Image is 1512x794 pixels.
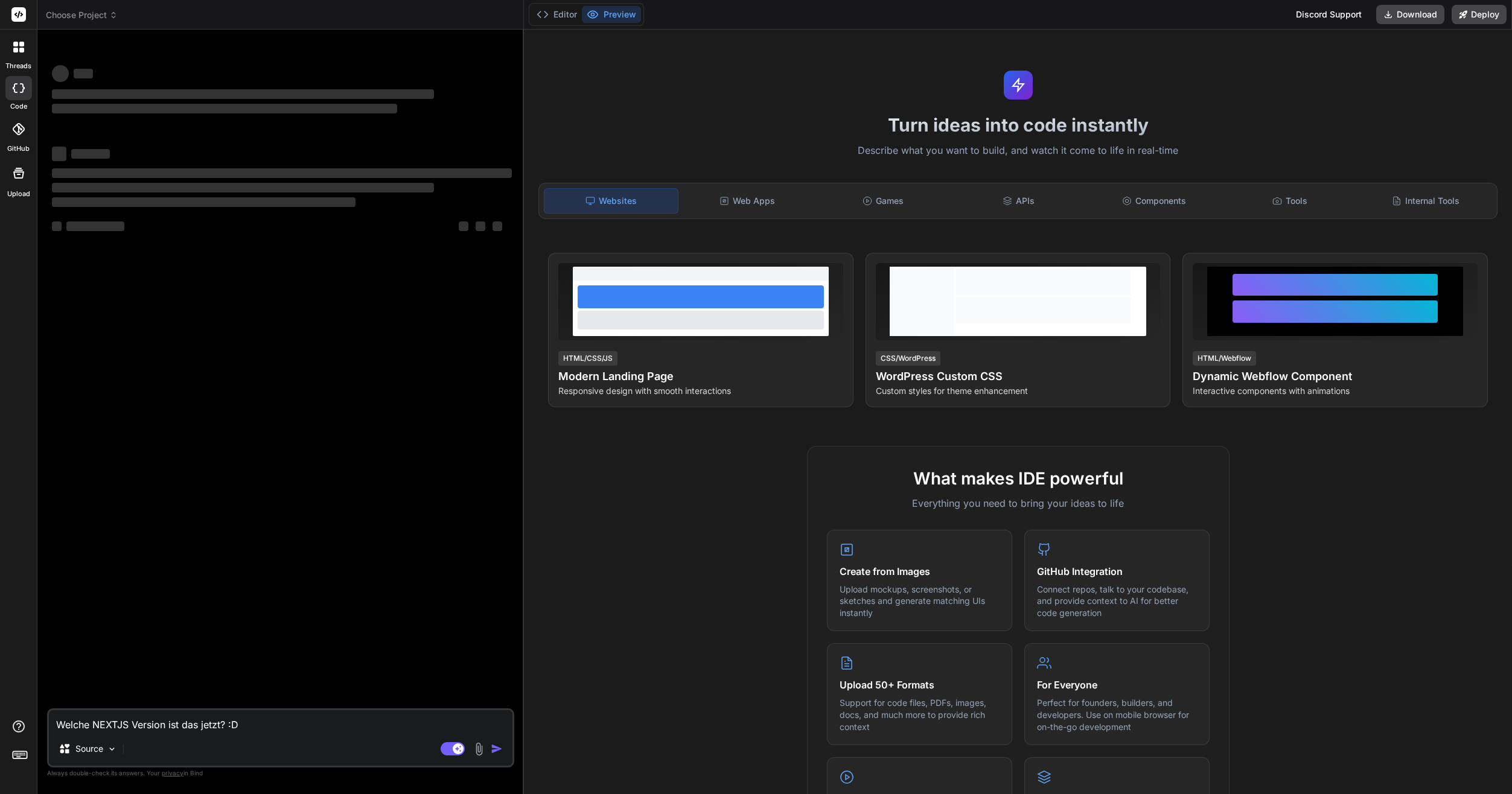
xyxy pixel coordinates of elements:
button: Editor [532,6,582,23]
span: ‌ [52,89,434,99]
div: HTML/CSS/JS [558,351,617,366]
span: ‌ [66,221,124,231]
span: ‌ [52,168,512,178]
h1: Turn ideas into code instantly [531,114,1505,136]
h4: Modern Landing Page [558,368,843,385]
span: ‌ [52,147,66,161]
h2: What makes IDE powerful [827,466,1210,491]
div: Components [1088,188,1221,214]
span: ‌ [52,197,356,207]
div: Games [817,188,950,214]
p: Custom styles for theme enhancement [876,385,1161,397]
div: CSS/WordPress [876,351,940,366]
span: ‌ [71,149,110,159]
span: ‌ [52,221,62,231]
p: Support for code files, PDFs, images, docs, and much more to provide rich context [840,697,1000,732]
span: ‌ [476,221,485,231]
div: Internal Tools [1359,188,1492,214]
button: Download [1376,5,1444,24]
span: ‌ [52,65,69,82]
span: ‌ [459,221,468,231]
p: Interactive components with animations [1193,385,1478,397]
p: Everything you need to bring your ideas to life [827,496,1210,510]
h4: Upload 50+ Formats [840,678,1000,692]
label: GitHub [7,144,30,154]
span: ‌ [74,69,93,78]
textarea: Welche NEXTJS Version ist das jetzt? :D [49,710,512,732]
div: APIs [952,188,1085,214]
label: threads [5,61,31,71]
p: Upload mockups, screenshots, or sketches and generate matching UIs instantly [840,583,1000,619]
img: Pick Models [107,744,117,754]
span: ‌ [52,183,434,192]
h4: WordPress Custom CSS [876,368,1161,385]
img: icon [491,743,503,755]
p: Responsive design with smooth interactions [558,385,843,397]
p: Perfect for founders, builders, and developers. Use on mobile browser for on-the-go development [1037,697,1197,732]
div: Tools [1223,188,1357,214]
span: ‌ [52,104,397,113]
h4: For Everyone [1037,678,1197,692]
h4: GitHub Integration [1037,564,1197,579]
label: Upload [7,189,30,199]
label: code [10,101,27,112]
div: Discord Support [1289,5,1369,24]
span: Choose Project [46,9,118,21]
div: Web Apps [681,188,814,214]
p: Always double-check its answers. Your in Bind [47,767,514,779]
span: privacy [162,769,183,777]
button: Preview [582,6,641,23]
p: Source [75,743,103,755]
p: Connect repos, talk to your codebase, and provide context to AI for better code generation [1037,583,1197,619]
h4: Create from Images [840,564,1000,579]
span: ‌ [493,221,502,231]
p: Describe what you want to build, and watch it come to life in real-time [531,143,1505,159]
div: HTML/Webflow [1193,351,1256,366]
button: Deploy [1452,5,1507,24]
h4: Dynamic Webflow Component [1193,368,1478,385]
div: Websites [544,188,678,214]
img: attachment [472,742,486,756]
